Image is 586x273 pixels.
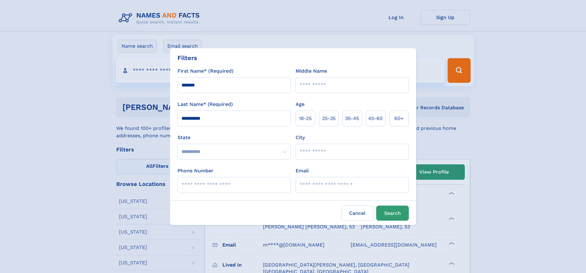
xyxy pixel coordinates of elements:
label: Cancel [341,206,374,221]
label: Last Name* (Required) [177,101,233,108]
span: 18‑25 [299,115,312,122]
span: 25‑35 [322,115,336,122]
label: Email [296,167,309,175]
label: Phone Number [177,167,213,175]
button: Search [376,206,409,221]
span: 45‑60 [368,115,383,122]
label: Age [296,101,305,108]
div: Filters [177,53,197,62]
label: Middle Name [296,67,327,75]
label: State [177,134,291,141]
span: 60+ [394,115,404,122]
span: 35‑45 [345,115,359,122]
label: City [296,134,305,141]
label: First Name* (Required) [177,67,233,75]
